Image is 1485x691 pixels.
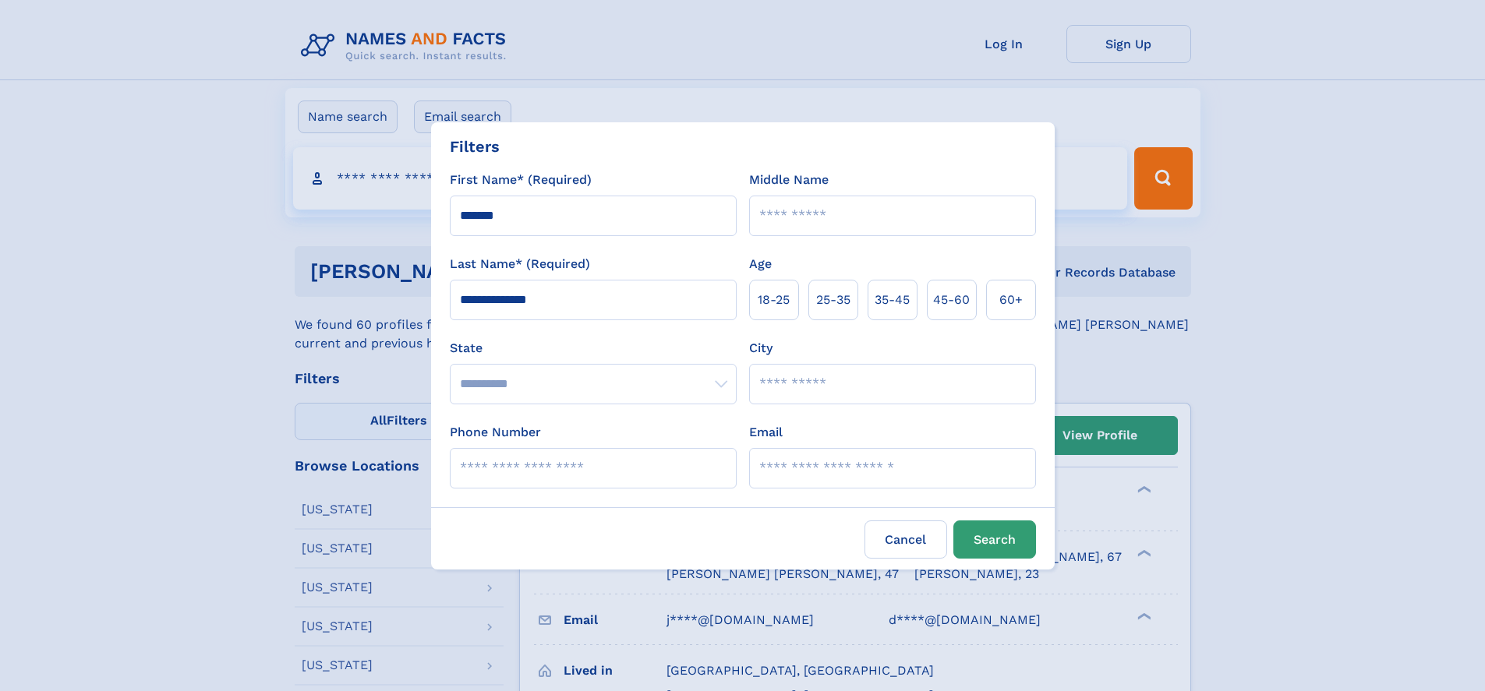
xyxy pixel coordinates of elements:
[450,423,541,442] label: Phone Number
[933,291,970,309] span: 45‑60
[953,520,1036,559] button: Search
[450,171,592,189] label: First Name* (Required)
[816,291,850,309] span: 25‑35
[450,135,500,158] div: Filters
[749,423,783,442] label: Email
[450,255,590,273] label: Last Name* (Required)
[758,291,790,309] span: 18‑25
[875,291,910,309] span: 35‑45
[450,339,737,358] label: State
[864,520,947,559] label: Cancel
[749,255,772,273] label: Age
[749,171,829,189] label: Middle Name
[999,291,1023,309] span: 60+
[749,339,773,358] label: City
